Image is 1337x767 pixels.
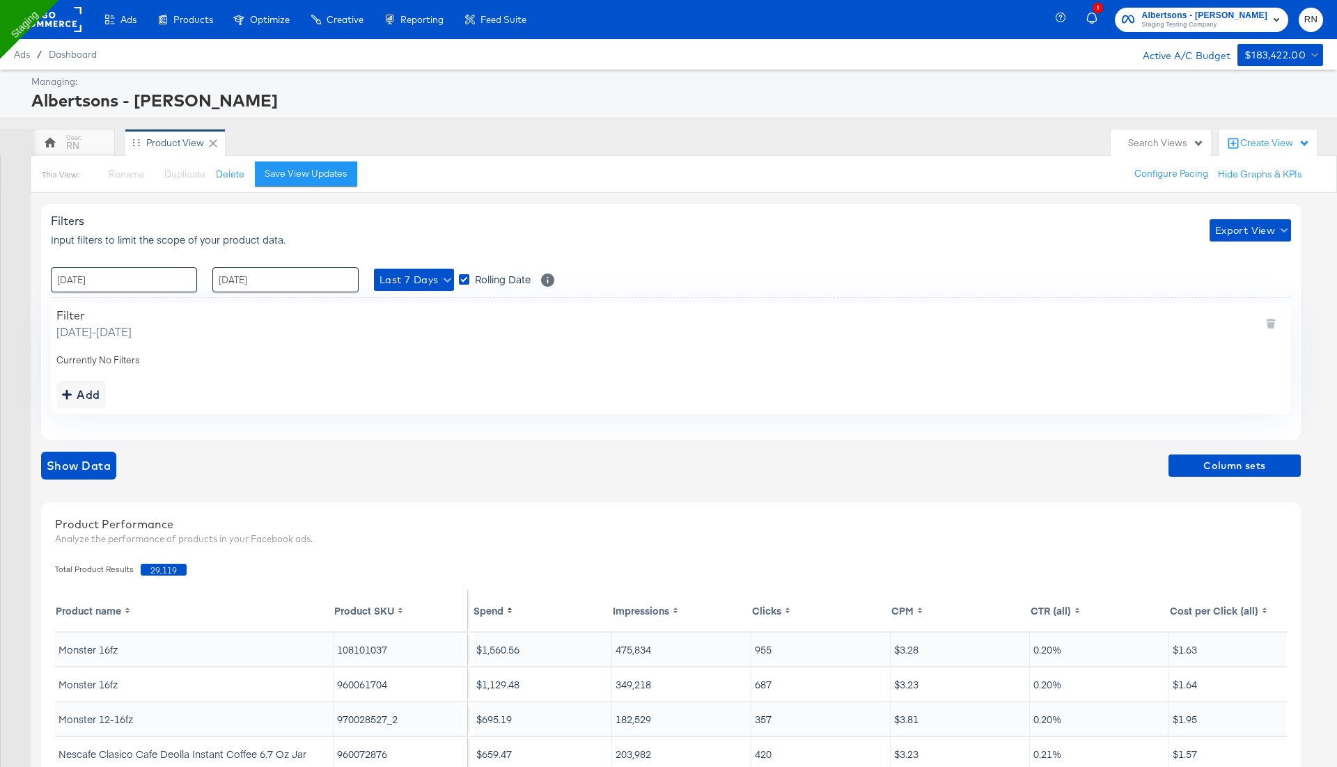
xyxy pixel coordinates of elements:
[612,590,751,631] th: Toggle SortBy
[55,702,334,736] td: Monster 12-16fz
[475,272,531,286] span: Rolling Date
[55,590,334,631] th: Toggle SortBy
[1084,6,1108,33] button: 1
[1174,457,1295,475] span: Column sets
[56,308,132,322] div: Filter
[334,633,468,666] td: 108101037
[51,214,84,228] span: Filters
[1093,3,1103,13] div: 1
[1169,667,1308,701] td: $1.64
[334,667,468,701] td: 960061704
[55,633,334,666] td: Monster 16fz
[1237,44,1323,66] button: $183,422.00
[612,633,751,666] td: 475,834
[1210,219,1291,242] button: Export View
[132,139,140,146] div: Drag to reorder tab
[891,702,1030,736] td: $3.81
[891,667,1030,701] td: $3.23
[51,232,286,246] span: Input filters to limit the scope of your product data.
[891,633,1030,666] td: $3.28
[56,381,106,409] button: addbutton
[1218,168,1302,181] button: Hide Graphs & KPIs
[612,702,751,736] td: 182,529
[56,354,1285,367] div: Currently No Filters
[751,702,891,736] td: 357
[55,532,1287,546] div: Analyze the performance of products in your Facebook ads.
[480,14,526,25] span: Feed Suite
[66,139,79,152] div: RN
[255,161,357,187] button: Save View Updates
[891,590,1030,631] th: Toggle SortBy
[41,452,116,480] button: showdata
[1128,44,1230,65] div: Active A/C Budget
[1215,222,1285,239] span: Export View
[751,667,891,701] td: 687
[1169,590,1308,631] th: Toggle SortBy
[47,456,111,475] span: Show Data
[1168,454,1301,477] button: Column sets
[109,168,145,180] span: Rename
[1299,8,1323,32] button: RN
[31,88,1320,112] div: Albertsons - [PERSON_NAME]
[146,136,204,150] div: Product View
[141,564,187,576] span: 29,119
[400,14,444,25] span: Reporting
[1141,19,1267,31] span: Staging Testing Company
[473,633,612,666] td: $1,560.56
[612,667,751,701] td: 349,218
[250,14,290,25] span: Optimize
[473,702,612,736] td: $695.19
[1030,590,1169,631] th: Toggle SortBy
[1030,667,1169,701] td: 0.20%
[55,667,334,701] td: Monster 16fz
[1125,161,1218,187] button: Configure Pacing
[49,49,97,60] a: Dashboard
[1304,12,1318,28] span: RN
[751,590,891,631] th: Toggle SortBy
[1030,633,1169,666] td: 0.20%
[1141,8,1267,23] span: Albertsons - [PERSON_NAME]
[55,564,141,576] span: Total Product Results
[334,590,468,631] th: Toggle SortBy
[216,168,244,181] button: Delete
[56,324,132,340] span: [DATE] - [DATE]
[14,49,30,60] span: Ads
[1128,136,1204,150] div: Search Views
[380,271,448,289] span: Last 7 Days
[327,14,363,25] span: Creative
[120,14,136,25] span: Ads
[30,49,49,60] span: /
[334,702,468,736] td: 970028527_2
[1244,47,1306,64] div: $183,422.00
[751,633,891,666] td: 955
[31,75,1320,88] div: Managing:
[55,516,1287,532] div: Product Performance
[374,269,454,291] button: Last 7 Days
[42,169,79,180] div: This View:
[173,14,213,25] span: Products
[1169,633,1308,666] td: $1.63
[1030,702,1169,736] td: 0.20%
[1115,8,1288,32] button: Albertsons - [PERSON_NAME]Staging Testing Company
[164,168,205,180] span: Duplicate
[473,667,612,701] td: $1,129.48
[1169,702,1308,736] td: $1.95
[265,167,347,180] div: Save View Updates
[473,590,612,631] th: Toggle SortBy
[62,385,100,404] div: Add
[1240,136,1310,150] div: Create View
